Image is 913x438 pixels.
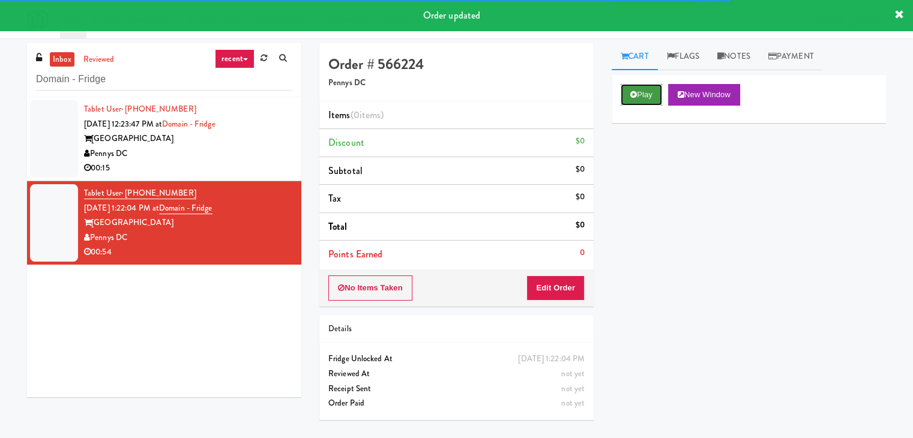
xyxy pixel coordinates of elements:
[328,164,363,178] span: Subtotal
[561,397,585,409] span: not yet
[50,52,74,67] a: inbox
[328,382,585,397] div: Receipt Sent
[580,245,585,260] div: 0
[576,134,585,149] div: $0
[612,43,658,70] a: Cart
[215,49,255,68] a: recent
[159,202,212,214] a: Domain - Fridge
[84,131,292,146] div: [GEOGRAPHIC_DATA]
[36,68,292,91] input: Search vision orders
[423,8,480,22] span: Order updated
[328,56,585,72] h4: Order # 566224
[328,136,364,149] span: Discount
[621,84,662,106] button: Play
[27,97,301,181] li: Tablet User· [PHONE_NUMBER][DATE] 12:23:47 PM atDomain - Fridge[GEOGRAPHIC_DATA]Pennys DC00:15
[561,368,585,379] span: not yet
[80,52,118,67] a: reviewed
[84,230,292,245] div: Pennys DC
[328,322,585,337] div: Details
[561,383,585,394] span: not yet
[328,108,384,122] span: Items
[328,352,585,367] div: Fridge Unlocked At
[84,245,292,260] div: 00:54
[121,103,196,115] span: · [PHONE_NUMBER]
[708,43,759,70] a: Notes
[526,275,585,301] button: Edit Order
[328,79,585,88] h5: Pennys DC
[328,396,585,411] div: Order Paid
[84,118,162,130] span: [DATE] 12:23:47 PM at
[576,218,585,233] div: $0
[328,191,341,205] span: Tax
[84,161,292,176] div: 00:15
[84,146,292,161] div: Pennys DC
[518,352,585,367] div: [DATE] 1:22:04 PM
[576,162,585,177] div: $0
[328,247,382,261] span: Points Earned
[121,187,196,199] span: · [PHONE_NUMBER]
[576,190,585,205] div: $0
[84,202,159,214] span: [DATE] 1:22:04 PM at
[668,84,740,106] button: New Window
[27,181,301,265] li: Tablet User· [PHONE_NUMBER][DATE] 1:22:04 PM atDomain - Fridge[GEOGRAPHIC_DATA]Pennys DC00:54
[84,215,292,230] div: [GEOGRAPHIC_DATA]
[658,43,709,70] a: Flags
[84,187,196,199] a: Tablet User· [PHONE_NUMBER]
[162,118,215,130] a: Domain - Fridge
[759,43,823,70] a: Payment
[328,220,348,233] span: Total
[84,103,196,115] a: Tablet User· [PHONE_NUMBER]
[360,108,381,122] ng-pluralize: items
[351,108,384,122] span: (0 )
[328,275,412,301] button: No Items Taken
[328,367,585,382] div: Reviewed At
